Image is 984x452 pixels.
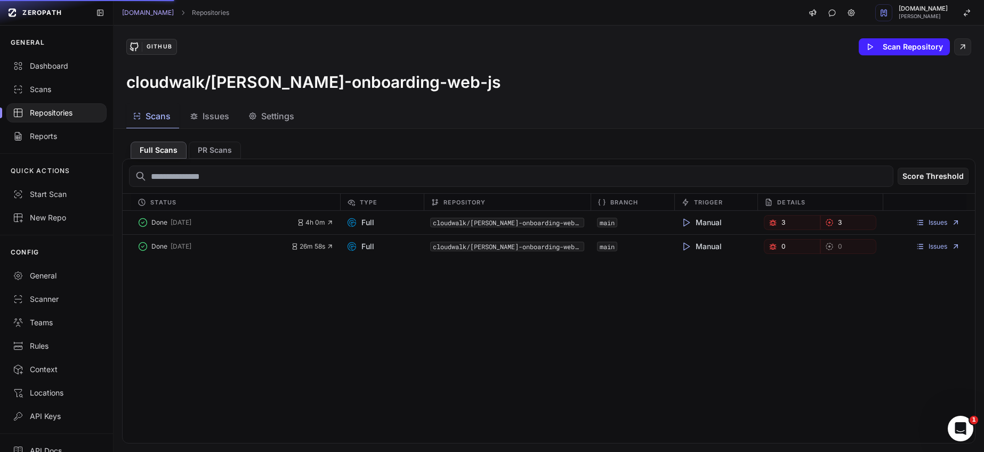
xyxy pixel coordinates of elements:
a: 3 [820,215,876,230]
a: main [600,242,615,251]
span: ZEROPATH [22,9,62,17]
div: Rules [13,341,100,351]
span: Manual [681,217,722,228]
a: ZEROPATH [4,4,87,21]
span: [DATE] [171,218,191,227]
span: Issues [203,110,229,122]
span: Manual [681,241,722,252]
span: 1 [970,416,978,424]
div: General [13,270,100,281]
span: Full [346,217,374,228]
div: Repository [424,194,591,210]
h3: cloudwalk/[PERSON_NAME]-onboarding-web-js [126,72,501,92]
div: Scanner [13,294,100,305]
div: Dashboard [13,61,100,71]
div: Teams [13,317,100,328]
span: 0 [838,242,842,251]
div: Locations [13,388,100,398]
span: [DATE] [171,242,191,251]
div: Type [340,194,424,210]
span: 0 [781,242,786,251]
div: Done [DATE] 26m 58s Full cloudwalk/[PERSON_NAME]-onboarding-web-js main Manual 0 0 Issues [123,234,975,258]
div: Status [131,194,340,210]
div: Context [13,364,100,375]
button: 4h 0m [297,218,334,227]
div: Details [757,194,883,210]
span: [PERSON_NAME] [899,14,948,19]
p: CONFIG [11,248,39,257]
a: Repositories [192,9,229,17]
a: 0 [820,239,876,254]
p: GENERAL [11,38,45,47]
button: Full Scans [131,142,187,159]
a: Issues [916,218,960,227]
button: 26m 58s [291,242,334,251]
span: [DOMAIN_NAME] [899,6,948,12]
span: 3 [838,218,842,227]
div: New Repo [13,212,100,223]
svg: chevron right, [179,9,187,17]
div: GitHub [142,42,176,52]
span: Done [151,218,167,227]
div: Branch [591,194,674,210]
div: Repositories [13,108,100,118]
div: Done [DATE] 4h 0m Full cloudwalk/[PERSON_NAME]-onboarding-web-js main Manual 3 3 Issues [123,211,975,234]
span: Settings [261,110,294,122]
div: Trigger [674,194,758,210]
a: Issues [916,242,960,251]
span: Scans [146,110,171,122]
button: PR Scans [189,142,241,159]
iframe: Intercom live chat [948,416,973,441]
span: 3 [781,218,785,227]
p: QUICK ACTIONS [11,167,70,175]
span: Done [151,242,167,251]
button: Done [DATE] [138,215,297,230]
div: Start Scan [13,189,100,200]
button: Done [DATE] [138,239,291,254]
button: Score Threshold [898,168,969,185]
nav: breadcrumb [122,9,229,17]
div: API Keys [13,411,100,422]
div: Reports [13,131,100,142]
button: Scan Repository [859,38,950,55]
div: Scans [13,84,100,95]
a: 0 [764,239,820,254]
code: cloudwalk/[PERSON_NAME]-onboarding-web-js [430,218,584,227]
a: main [600,218,615,227]
a: [DOMAIN_NAME] [122,9,174,17]
span: Full [346,241,374,252]
a: 3 [764,215,820,230]
code: cloudwalk/[PERSON_NAME]-onboarding-web-js [430,242,584,251]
